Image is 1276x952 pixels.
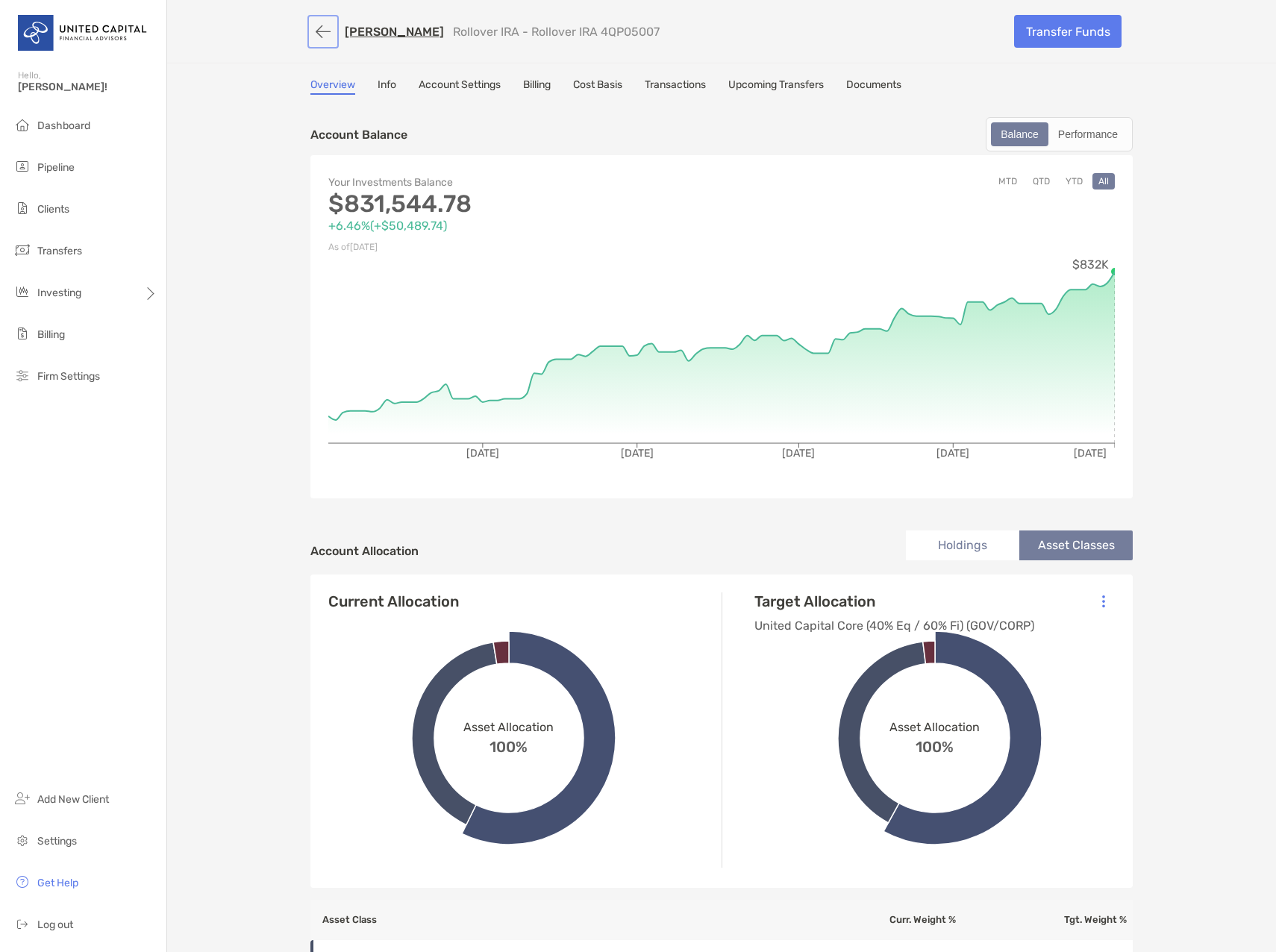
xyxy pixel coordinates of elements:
span: Firm Settings [37,370,100,383]
p: Account Balance [310,125,407,144]
tspan: $832K [1072,257,1109,272]
img: firm-settings icon [13,366,31,384]
span: Investing [37,286,81,299]
th: Tgt. Weight % [957,900,1133,940]
h4: Account Allocation [310,544,419,558]
span: Clients [37,203,69,216]
a: Transactions [645,78,706,95]
button: YTD [1060,173,1089,190]
img: clients icon [13,199,31,217]
span: Pipeline [37,161,75,174]
li: Asset Classes [1019,530,1133,560]
p: United Capital Core (40% Eq / 60% Fi) (GOV/CORP) [754,616,1034,635]
tspan: [DATE] [466,447,499,460]
img: settings icon [13,831,31,849]
p: Rollover IRA - Rollover IRA 4QP05007 [453,25,660,39]
img: transfers icon [13,241,31,259]
img: get-help icon [13,873,31,891]
h4: Current Allocation [328,592,459,610]
img: pipeline icon [13,157,31,175]
button: MTD [992,173,1023,190]
tspan: [DATE] [621,447,654,460]
img: dashboard icon [13,116,31,134]
p: +6.46% ( +$50,489.74 ) [328,216,722,235]
p: $831,544.78 [328,195,722,213]
span: Transfers [37,245,82,257]
img: Icon List Menu [1102,595,1105,608]
a: [PERSON_NAME] [345,25,444,39]
span: Get Help [37,877,78,889]
span: 100% [916,734,954,756]
h4: Target Allocation [754,592,1034,610]
img: add_new_client icon [13,789,31,807]
span: Settings [37,835,77,848]
div: segmented control [986,117,1133,151]
img: United Capital Logo [18,6,148,60]
p: As of [DATE] [328,238,722,257]
span: Billing [37,328,65,341]
a: Documents [846,78,901,95]
button: QTD [1027,173,1056,190]
a: Transfer Funds [1014,15,1122,48]
a: Billing [523,78,551,95]
span: Add New Client [37,793,109,806]
span: 100% [490,734,528,756]
img: investing icon [13,283,31,301]
span: Log out [37,918,73,931]
th: Curr. Weight % [791,900,956,940]
a: Upcoming Transfers [728,78,824,95]
span: [PERSON_NAME]! [18,81,157,93]
th: Asset Class [310,900,791,940]
tspan: [DATE] [1074,447,1107,460]
div: Performance [1050,124,1126,145]
a: Overview [310,78,355,95]
div: Balance [992,124,1047,145]
img: billing icon [13,325,31,342]
a: Cost Basis [573,78,622,95]
tspan: [DATE] [782,447,815,460]
img: logout icon [13,915,31,933]
tspan: [DATE] [936,447,969,460]
span: Dashboard [37,119,90,132]
a: Info [378,78,396,95]
span: Asset Allocation [463,720,554,734]
a: Account Settings [419,78,501,95]
span: Asset Allocation [889,720,980,734]
li: Holdings [906,530,1019,560]
p: Your Investments Balance [328,173,722,192]
button: All [1092,173,1115,190]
